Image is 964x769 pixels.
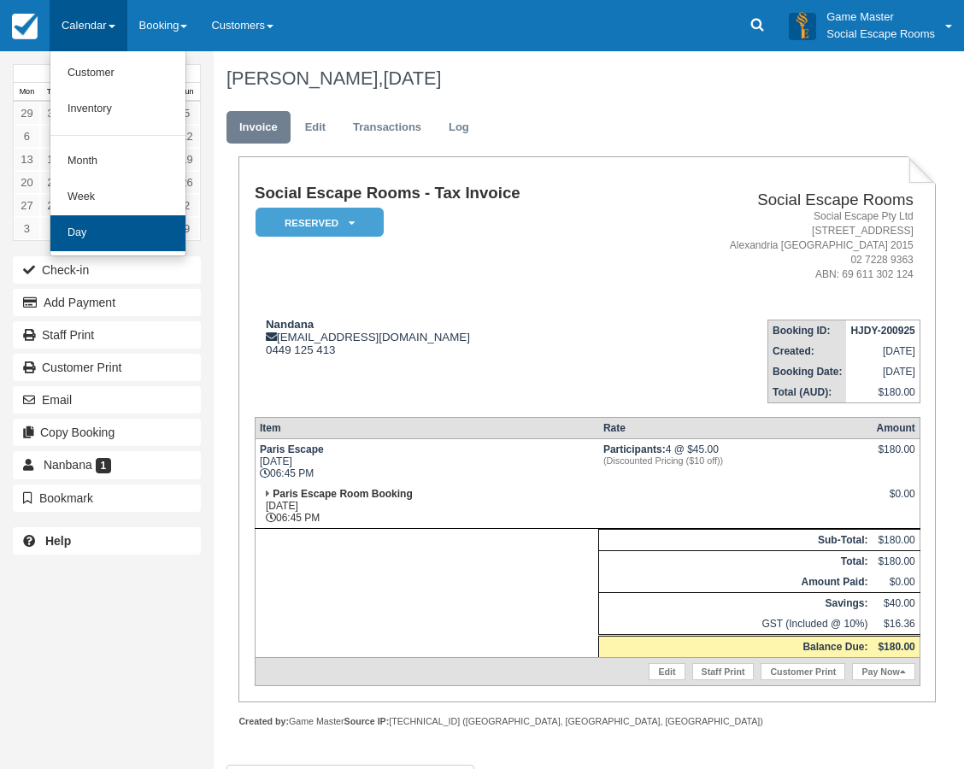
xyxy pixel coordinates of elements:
button: Bookmark [13,484,201,512]
a: 5 [173,102,200,125]
a: Nanbana 1 [13,451,201,478]
a: Customer Print [761,663,845,680]
h1: [PERSON_NAME], [226,68,924,89]
a: 6 [14,125,40,148]
img: A3 [789,12,816,39]
div: [EMAIL_ADDRESS][DOMAIN_NAME] 0449 125 413 [255,318,637,356]
a: Month [50,144,185,179]
a: 20 [14,171,40,194]
strong: Participants [603,443,666,455]
td: $180.00 [872,530,920,551]
a: 27 [14,194,40,217]
a: Log [436,111,482,144]
a: 13 [14,148,40,171]
th: Mon [14,83,40,102]
td: 4 @ $45.00 [599,439,873,484]
button: Add Payment [13,289,201,316]
th: Booking Date: [768,361,847,382]
a: Pay Now [852,663,914,680]
img: checkfront-main-nav-mini-logo.png [12,14,38,39]
a: Inventory [50,91,185,127]
ul: Calendar [50,51,186,256]
a: 19 [173,148,200,171]
address: Social Escape Pty Ltd [STREET_ADDRESS] Alexandria [GEOGRAPHIC_DATA] 2015 02 7228 9363 ABN: 69 611... [644,209,914,283]
a: 7 [40,125,67,148]
a: 2 [173,194,200,217]
strong: Nandana [266,318,314,331]
a: 29 [14,102,40,125]
a: 3 [14,217,40,240]
th: Savings: [599,593,873,614]
td: $180.00 [846,382,920,403]
td: $40.00 [872,593,920,614]
th: Total: [599,551,873,572]
strong: Source IP: [344,716,390,726]
h2: Social Escape Rooms [644,191,914,209]
p: Social Escape Rooms [826,26,935,43]
td: [DATE] 06:45 PM [255,439,598,484]
button: Email [13,386,201,414]
a: 26 [173,171,200,194]
a: Staff Print [692,663,755,680]
div: Game Master [TECHNICAL_ID] ([GEOGRAPHIC_DATA], [GEOGRAPHIC_DATA], [GEOGRAPHIC_DATA]) [238,715,936,728]
a: 9 [173,217,200,240]
td: GST (Included @ 10%) [599,613,873,636]
em: (Discounted Pricing ($10 off)) [603,455,868,466]
td: [DATE] 06:45 PM [255,484,598,529]
span: [DATE] [383,68,441,89]
a: 4 [40,217,67,240]
th: Sun [173,83,200,102]
a: Staff Print [13,321,201,349]
th: Rate [599,418,873,439]
a: Help [13,527,201,555]
b: Help [45,534,71,548]
p: Game Master [826,9,935,26]
a: Reserved [255,207,378,238]
td: [DATE] [846,341,920,361]
th: Tue [40,83,67,102]
a: 14 [40,148,67,171]
a: Invoice [226,111,291,144]
a: Customer Print [13,354,201,381]
strong: HJDY-200925 [850,325,914,337]
td: [DATE] [846,361,920,382]
a: Customer [50,56,185,91]
em: Reserved [256,208,384,238]
td: $180.00 [872,551,920,572]
th: Item [255,418,598,439]
div: $0.00 [876,488,914,514]
th: Booking ID: [768,320,847,342]
a: Day [50,215,185,251]
a: Edit [292,111,338,144]
a: Edit [649,663,685,680]
th: Balance Due: [599,636,873,658]
th: Amount Paid: [599,572,873,593]
th: Total (AUD): [768,382,847,403]
td: $0.00 [872,572,920,593]
th: Amount [872,418,920,439]
a: 30 [40,102,67,125]
a: 12 [173,125,200,148]
td: $16.36 [872,613,920,636]
strong: Created by: [238,716,289,726]
h1: Social Escape Rooms - Tax Invoice [255,185,637,203]
button: Copy Booking [13,419,201,446]
strong: $180.00 [878,641,914,653]
th: Created: [768,341,847,361]
strong: Paris Escape [260,443,324,455]
a: Week [50,179,185,215]
a: 28 [40,194,67,217]
span: 1 [96,458,112,473]
button: Check-in [13,256,201,284]
strong: Paris Escape Room Booking [273,488,412,500]
a: Transactions [340,111,434,144]
span: Nanbana [44,458,92,472]
a: 21 [40,171,67,194]
div: $180.00 [876,443,914,469]
th: Sub-Total: [599,530,873,551]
